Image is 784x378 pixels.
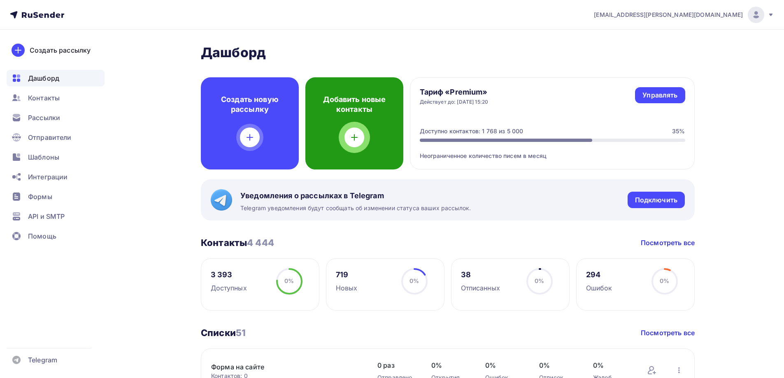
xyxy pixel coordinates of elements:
a: Формы [7,188,105,205]
div: Ошибок [586,283,612,293]
h3: Списки [201,327,246,339]
a: Форма на сайте [211,362,351,372]
span: 0% [539,360,577,370]
span: Telegram [28,355,57,365]
div: 35% [672,127,685,135]
a: Посмотреть все [641,328,695,338]
a: [EMAIL_ADDRESS][PERSON_NAME][DOMAIN_NAME] [594,7,774,23]
span: [EMAIL_ADDRESS][PERSON_NAME][DOMAIN_NAME] [594,11,743,19]
div: Доступно контактов: 1 768 из 5 000 [420,127,523,135]
a: Контакты [7,90,105,106]
span: 0% [660,277,669,284]
span: Отправители [28,132,72,142]
div: 3 393 [211,270,247,280]
span: 51 [236,327,246,338]
span: 0% [284,277,294,284]
span: Помощь [28,231,56,241]
span: 0% [431,360,469,370]
span: Шаблоны [28,152,59,162]
div: Отписанных [461,283,500,293]
div: 38 [461,270,500,280]
div: Неограниченное количество писем в месяц [420,142,685,160]
div: Создать рассылку [30,45,91,55]
div: Действует до: [DATE] 15:20 [420,99,489,105]
span: 0 раз [377,360,415,370]
a: Посмотреть все [641,238,695,248]
span: Формы [28,192,52,202]
span: Дашборд [28,73,59,83]
div: Управлять [642,90,677,100]
span: 0% [535,277,544,284]
span: Контакты [28,93,60,103]
h3: Контакты [201,237,274,248]
h4: Тариф «Premium» [420,87,489,97]
div: 719 [336,270,358,280]
div: Доступных [211,283,247,293]
span: 0% [409,277,419,284]
div: Новых [336,283,358,293]
a: Шаблоны [7,149,105,165]
span: 0% [485,360,523,370]
span: 0% [593,360,630,370]
span: 4 444 [247,237,274,248]
h4: Добавить новые контакты [319,95,390,114]
a: Рассылки [7,109,105,126]
span: Рассылки [28,113,60,123]
div: 294 [586,270,612,280]
span: Уведомления о рассылках в Telegram [240,191,471,201]
span: API и SMTP [28,211,65,221]
div: Подключить [635,195,677,205]
h2: Дашборд [201,44,695,61]
span: Интеграции [28,172,67,182]
h4: Создать новую рассылку [214,95,286,114]
span: Telegram уведомления будут сообщать об изменении статуса ваших рассылок. [240,204,471,212]
a: Дашборд [7,70,105,86]
a: Отправители [7,129,105,146]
